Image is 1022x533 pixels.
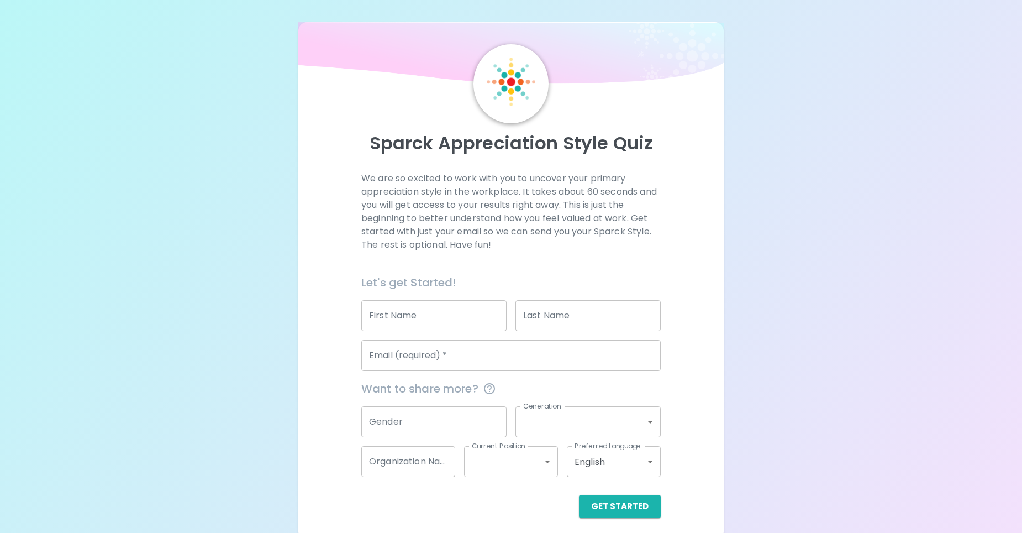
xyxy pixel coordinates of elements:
svg: This information is completely confidential and only used for aggregated appreciation studies at ... [483,382,496,395]
label: Generation [523,401,561,411]
button: Get Started [579,495,661,518]
img: wave [298,22,724,89]
p: We are so excited to work with you to uncover your primary appreciation style in the workplace. I... [361,172,661,252]
h6: Let's get Started! [361,274,661,291]
img: Sparck Logo [487,58,535,106]
label: Preferred Language [575,441,641,451]
span: Want to share more? [361,380,661,398]
label: Current Position [472,441,525,451]
p: Sparck Appreciation Style Quiz [312,132,711,154]
div: English [567,446,661,477]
